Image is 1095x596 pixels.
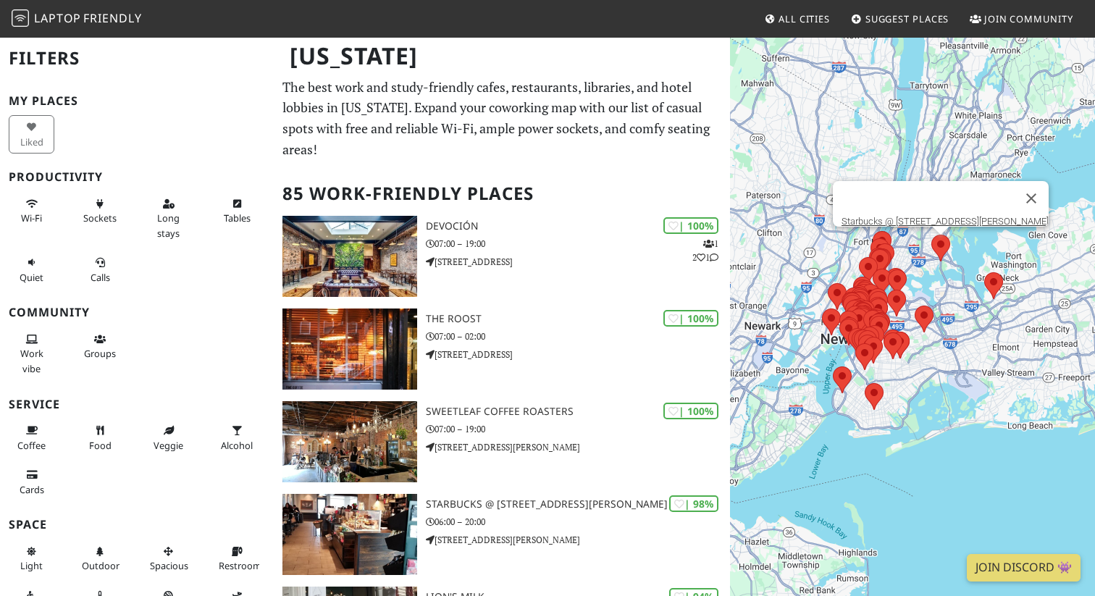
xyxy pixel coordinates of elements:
span: Spacious [150,559,188,572]
h2: 85 Work-Friendly Places [282,172,721,216]
img: Devoción [282,216,417,297]
a: Devoción | 100% 121 Devoción 07:00 – 19:00 [STREET_ADDRESS] [274,216,730,297]
button: Wi-Fi [9,192,54,230]
img: Starbucks @ 815 Hutchinson Riv Pkwy [282,494,417,575]
span: Restroom [219,559,261,572]
img: Sweetleaf Coffee Roasters [282,401,417,482]
h3: Space [9,518,265,532]
button: Light [9,540,54,578]
p: [STREET_ADDRESS][PERSON_NAME] [426,533,730,547]
button: Outdoor [77,540,123,578]
div: | 100% [663,310,718,327]
p: 07:00 – 02:00 [426,330,730,343]
p: [STREET_ADDRESS] [426,255,730,269]
h3: Sweetleaf Coffee Roasters [426,406,730,418]
button: Work vibe [9,327,54,380]
span: Coffee [17,439,46,452]
a: Join Community [964,6,1079,32]
h3: The Roost [426,313,730,325]
span: Food [89,439,112,452]
h3: Productivity [9,170,265,184]
button: Sockets [77,192,123,230]
a: Starbucks @ [STREET_ADDRESS][PERSON_NAME] [842,216,1049,227]
span: Stable Wi-Fi [21,211,42,224]
p: The best work and study-friendly cafes, restaurants, libraries, and hotel lobbies in [US_STATE]. ... [282,77,721,160]
button: Quiet [9,251,54,289]
p: 06:00 – 20:00 [426,515,730,529]
span: Quiet [20,271,43,284]
span: Alcohol [221,439,253,452]
span: Veggie [154,439,183,452]
span: Friendly [83,10,141,26]
h2: Filters [9,36,265,80]
button: Coffee [9,419,54,457]
span: All Cities [779,12,830,25]
span: Group tables [84,347,116,360]
span: Suggest Places [865,12,949,25]
button: Alcohol [214,419,260,457]
div: | 100% [663,403,718,419]
h3: My Places [9,94,265,108]
span: Video/audio calls [91,271,110,284]
span: Outdoor area [82,559,119,572]
p: 07:00 – 19:00 [426,422,730,436]
h3: Service [9,398,265,411]
p: 07:00 – 19:00 [426,237,730,251]
p: [STREET_ADDRESS] [426,348,730,361]
h3: Starbucks @ [STREET_ADDRESS][PERSON_NAME] [426,498,730,511]
a: Starbucks @ 815 Hutchinson Riv Pkwy | 98% Starbucks @ [STREET_ADDRESS][PERSON_NAME] 06:00 – 20:00... [274,494,730,575]
a: The Roost | 100% The Roost 07:00 – 02:00 [STREET_ADDRESS] [274,309,730,390]
a: LaptopFriendly LaptopFriendly [12,7,142,32]
img: LaptopFriendly [12,9,29,27]
div: | 100% [663,217,718,234]
span: Credit cards [20,483,44,496]
span: Join Community [984,12,1073,25]
span: Natural light [20,559,43,572]
a: All Cities [758,6,836,32]
div: | 98% [669,495,718,512]
button: Spacious [146,540,191,578]
span: Long stays [157,211,180,239]
button: Long stays [146,192,191,245]
p: 1 2 1 [692,237,718,264]
span: Power sockets [83,211,117,224]
a: Suggest Places [845,6,955,32]
span: Laptop [34,10,81,26]
button: Groups [77,327,123,366]
h3: Devoción [426,220,730,232]
h3: Community [9,306,265,319]
button: Calls [77,251,123,289]
span: People working [20,347,43,374]
button: Cards [9,463,54,501]
button: Food [77,419,123,457]
p: [STREET_ADDRESS][PERSON_NAME] [426,440,730,454]
button: Tables [214,192,260,230]
h1: [US_STATE] [278,36,727,76]
button: Close [1014,181,1049,216]
img: The Roost [282,309,417,390]
a: Join Discord 👾 [967,554,1081,582]
span: Work-friendly tables [224,211,251,224]
button: Veggie [146,419,191,457]
a: Sweetleaf Coffee Roasters | 100% Sweetleaf Coffee Roasters 07:00 – 19:00 [STREET_ADDRESS][PERSON_... [274,401,730,482]
button: Restroom [214,540,260,578]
